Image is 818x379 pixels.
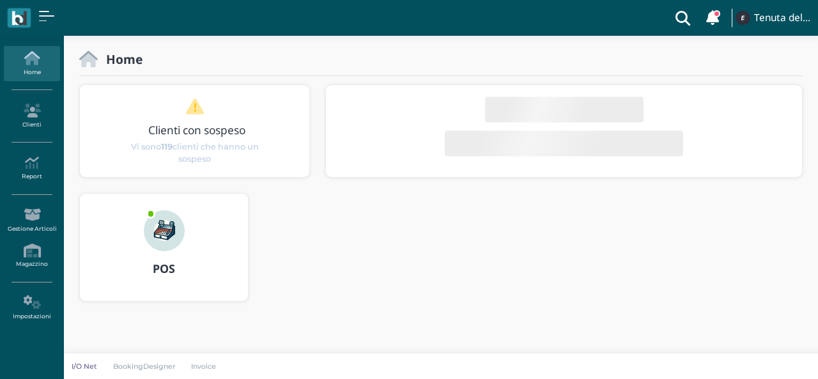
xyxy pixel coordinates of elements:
h4: Tenuta del Barco [754,13,810,24]
a: Clienti [4,98,59,134]
div: 1 / 1 [80,85,310,177]
b: 119 [161,141,173,151]
img: ... [144,210,185,251]
h3: Clienti con sospeso [107,124,288,136]
img: logo [12,11,26,26]
a: Report [4,151,59,186]
span: Vi sono clienti che hanno un sospeso [127,140,263,164]
a: ... POS [79,193,249,317]
a: Impostazioni [4,290,59,325]
b: POS [153,261,175,276]
a: Magazzino [4,238,59,274]
iframe: Help widget launcher [727,339,807,368]
a: Clienti con sospeso Vi sono119clienti che hanno un sospeso [104,98,285,165]
h2: Home [98,52,143,66]
a: Gestione Articoli [4,203,59,238]
a: Home [4,46,59,81]
a: ... Tenuta del Barco [734,3,810,33]
img: ... [736,11,750,25]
